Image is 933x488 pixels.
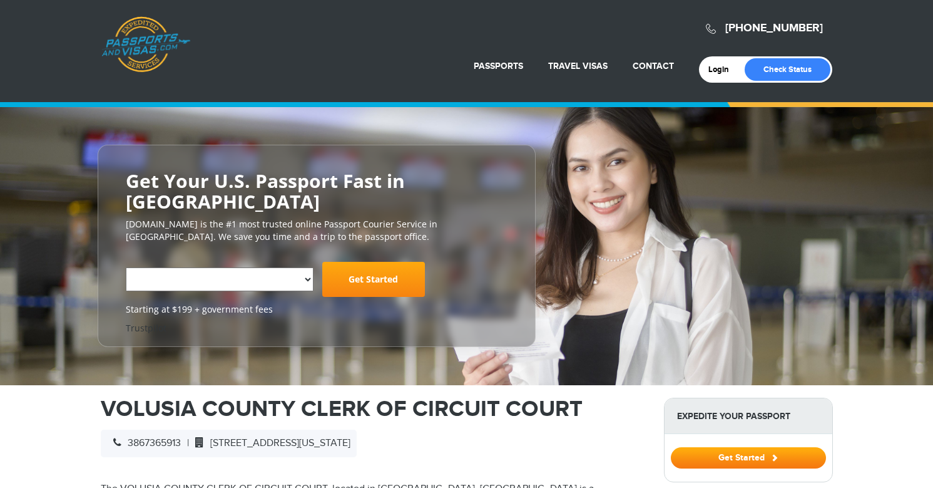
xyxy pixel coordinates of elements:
span: 3867365913 [107,437,181,449]
span: Starting at $199 + government fees [126,303,507,316]
a: [PHONE_NUMBER] [725,21,823,35]
a: Get Started [671,452,826,462]
div: | [101,430,357,457]
a: Login [708,65,738,75]
h1: VOLUSIA COUNTY CLERK OF CIRCUIT COURT [101,398,645,420]
a: Travel Visas [548,61,608,71]
a: Passports [474,61,523,71]
strong: Expedite Your Passport [665,398,832,434]
a: Passports & [DOMAIN_NAME] [101,16,190,73]
a: Get Started [322,262,425,297]
h2: Get Your U.S. Passport Fast in [GEOGRAPHIC_DATA] [126,170,507,212]
span: [STREET_ADDRESS][US_STATE] [189,437,350,449]
a: Contact [633,61,674,71]
a: Trustpilot [126,322,166,334]
a: Check Status [745,58,830,81]
p: [DOMAIN_NAME] is the #1 most trusted online Passport Courier Service in [GEOGRAPHIC_DATA]. We sav... [126,218,507,243]
button: Get Started [671,447,826,469]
